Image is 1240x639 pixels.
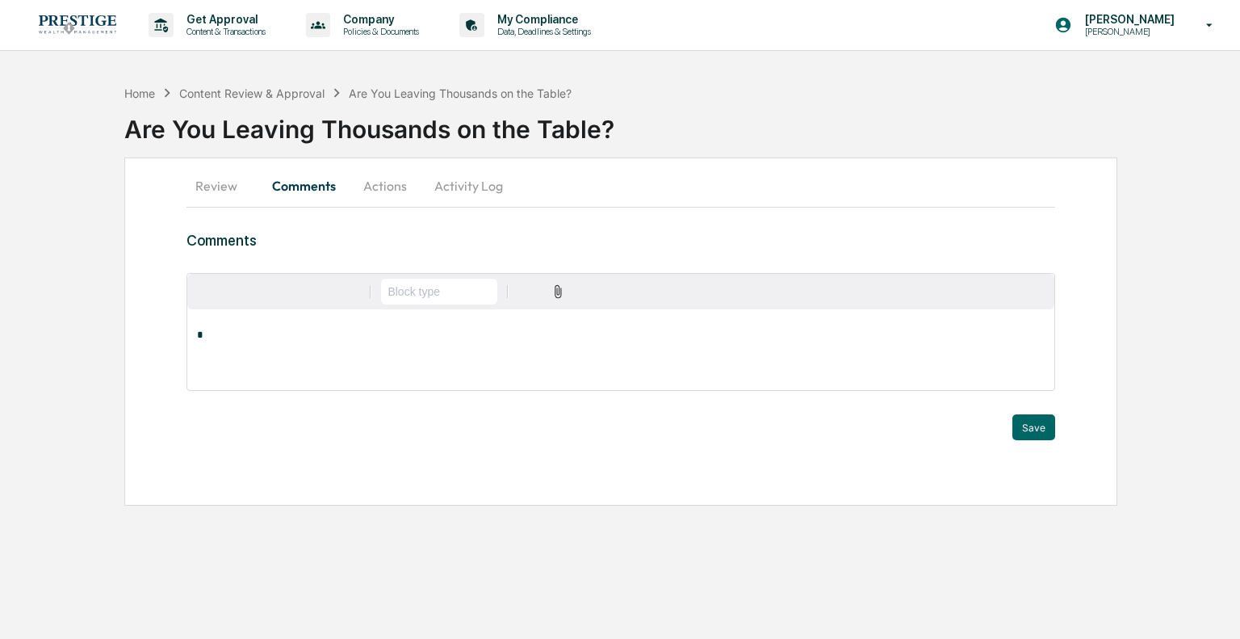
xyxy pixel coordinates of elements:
[174,13,274,26] p: Get Approval
[111,12,207,41] a: 🗄️Attestations
[330,26,427,37] p: Policies & Documents
[349,86,572,100] div: Are You Leaving Thousands on the Table?
[1072,26,1183,37] p: [PERSON_NAME]
[186,166,259,205] button: Review
[421,166,516,205] button: Activity Log
[349,166,421,205] button: Actions
[124,86,155,100] div: Home
[124,102,1240,144] div: Are You Leaving Thousands on the Table?
[1072,13,1183,26] p: [PERSON_NAME]
[133,19,200,35] span: Attestations
[114,88,195,101] a: Powered byPylon
[32,19,104,35] span: Preclearance
[174,26,274,37] p: Content & Transactions
[179,86,325,100] div: Content Review & Approval
[10,12,111,41] a: 🖐️Preclearance
[1012,414,1055,440] button: Save
[117,20,130,33] div: 🗄️
[330,13,427,26] p: Company
[381,279,497,305] button: Block type
[161,89,195,101] span: Pylon
[16,51,29,64] div: 🔎
[10,43,108,72] a: 🔎Data Lookup
[484,13,599,26] p: My Compliance
[484,26,599,37] p: Data, Deadlines & Settings
[186,166,1054,205] div: secondary tabs example
[186,232,1054,249] h3: Comments
[259,166,349,205] button: Comments
[544,281,572,303] button: Attach files
[32,49,102,65] span: Data Lookup
[221,279,247,305] button: Italic
[16,20,29,33] div: 🖐️
[247,279,273,305] button: Underline
[195,279,221,305] button: Bold
[39,15,116,34] img: logo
